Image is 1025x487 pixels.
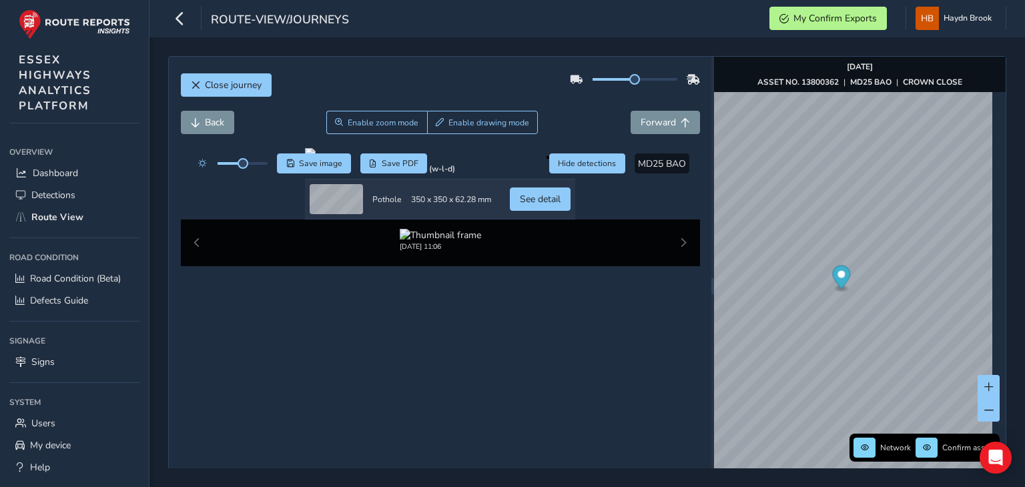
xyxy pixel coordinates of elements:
div: Open Intercom Messenger [980,442,1012,474]
button: Forward [631,111,700,134]
span: Defects Guide [30,294,88,307]
div: Signage [9,331,139,351]
span: Forward [641,116,676,129]
span: ESSEX HIGHWAYS ANALYTICS PLATFORM [19,52,91,113]
div: [DATE] 11:06 [400,241,481,252]
span: Network [880,442,911,453]
span: route-view/journeys [211,11,349,30]
strong: [DATE] [847,61,873,72]
td: 350 x 350 x 62.28 mm [406,179,496,219]
span: Haydn Brook [944,7,992,30]
span: Enable drawing mode [448,117,529,128]
span: Users [31,417,55,430]
img: rr logo [19,9,130,39]
div: Road Condition [9,248,139,268]
strong: CROWN CLOSE [903,77,962,87]
span: See detail [520,193,561,205]
span: Save image [299,158,342,169]
span: My device [30,439,71,452]
span: Help [30,461,50,474]
strong: ASSET NO. 13800362 [757,77,839,87]
a: Help [9,456,139,478]
strong: MD25 BAO [850,77,892,87]
img: diamond-layout [916,7,939,30]
button: Save [277,153,351,173]
div: Overview [9,142,139,162]
button: Zoom [326,111,427,134]
button: Back [181,111,234,134]
button: My Confirm Exports [769,7,887,30]
a: Dashboard [9,162,139,184]
span: Confirm assets [942,442,996,453]
span: Route View [31,211,83,223]
a: Route View [9,206,139,228]
button: Haydn Brook [916,7,996,30]
span: Close journey [205,79,262,91]
span: Road Condition (Beta) [30,272,121,285]
a: Users [9,412,139,434]
span: Save PDF [382,158,418,169]
div: Map marker [832,266,850,293]
span: Hide detections [558,158,616,169]
a: Detections [9,184,139,206]
button: Draw [427,111,539,134]
a: Signs [9,351,139,373]
span: Back [205,116,224,129]
button: See detail [510,187,571,211]
td: Pothole [368,179,406,219]
div: | | [757,77,962,87]
span: My Confirm Exports [793,12,877,25]
span: Dashboard [33,167,78,179]
button: Close journey [181,73,272,97]
span: Signs [31,356,55,368]
a: Road Condition (Beta) [9,268,139,290]
span: Detections [31,189,75,201]
button: PDF [360,153,428,173]
img: Thumbnail frame [400,229,481,241]
span: MD25 BAO [638,157,686,170]
button: Hide detections [549,153,625,173]
div: System [9,392,139,412]
a: Defects Guide [9,290,139,312]
a: My device [9,434,139,456]
span: Enable zoom mode [348,117,418,128]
